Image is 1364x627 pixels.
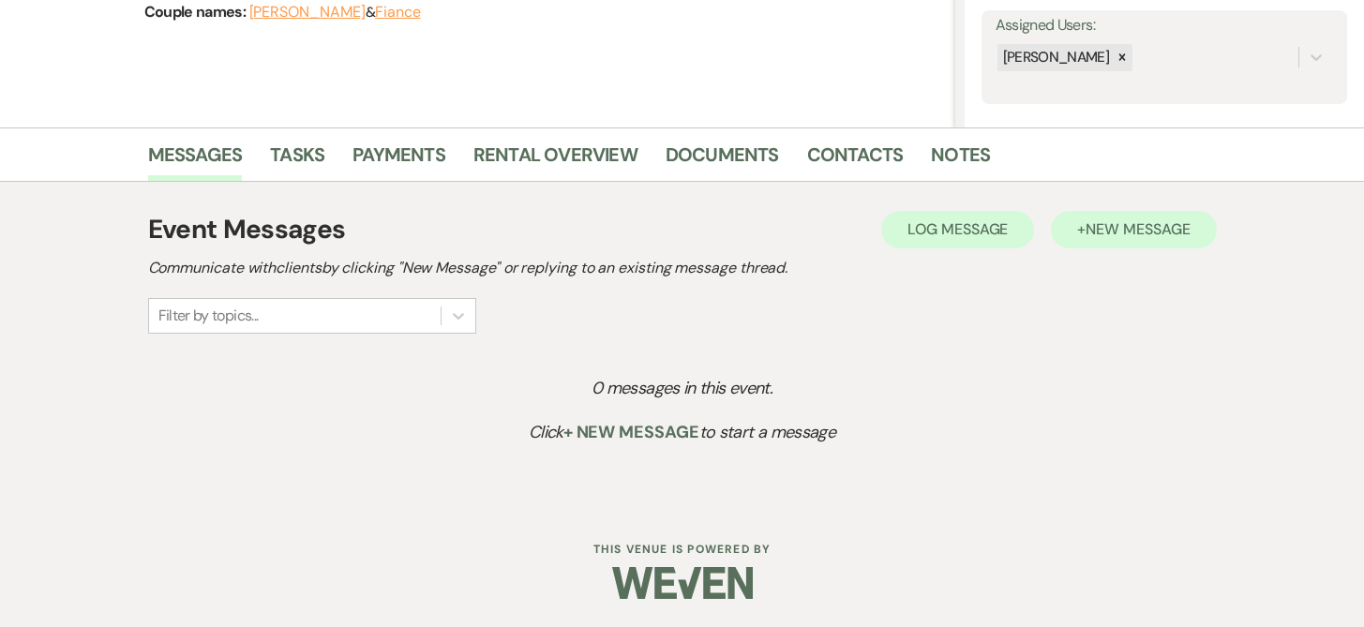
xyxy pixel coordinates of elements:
[158,305,259,327] div: Filter by topics...
[352,140,445,181] a: Payments
[1086,219,1190,239] span: New Message
[807,140,904,181] a: Contacts
[144,2,249,22] span: Couple names:
[563,421,699,443] span: + New Message
[931,140,990,181] a: Notes
[666,140,779,181] a: Documents
[996,12,1334,39] label: Assigned Users:
[375,5,421,20] button: Fiance
[148,140,243,181] a: Messages
[997,44,1113,71] div: [PERSON_NAME]
[249,3,421,22] span: &
[190,419,1174,446] p: Click to start a message
[249,5,366,20] button: [PERSON_NAME]
[473,140,637,181] a: Rental Overview
[270,140,324,181] a: Tasks
[148,257,1217,279] h2: Communicate with clients by clicking "New Message" or replying to an existing message thread.
[190,375,1174,402] p: 0 messages in this event.
[148,210,346,249] h1: Event Messages
[907,219,1008,239] span: Log Message
[1051,211,1216,248] button: +New Message
[612,550,753,616] img: Weven Logo
[881,211,1034,248] button: Log Message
